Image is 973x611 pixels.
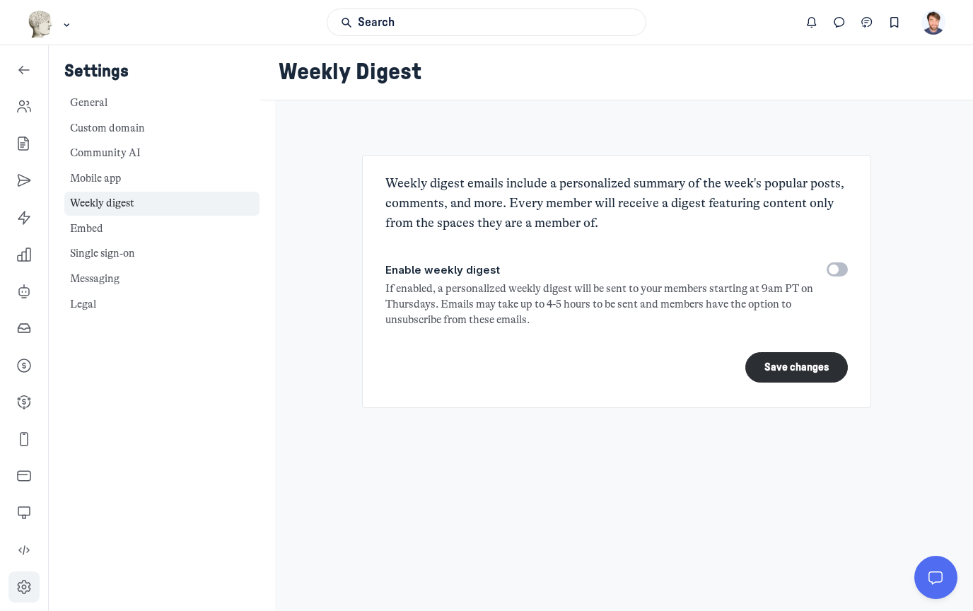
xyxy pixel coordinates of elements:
[327,8,646,36] button: Search
[260,45,973,100] header: Page Header
[385,281,815,327] div: If enabled, a personalized weekly digest will be sent to your members starting at 9am PT on Thurs...
[914,556,957,598] button: Circle support widget
[64,91,260,116] a: General
[64,141,260,166] a: Community AI
[64,242,260,267] a: Single sign-on
[274,100,959,445] main: Main Content
[64,267,260,292] a: Messaging
[28,11,54,38] img: Museums as Progress logo
[385,262,500,279] span: Enable weekly digest
[64,61,260,82] h5: Settings
[853,8,881,36] button: Chat threads
[880,8,908,36] button: Bookmarks
[28,9,74,40] button: Museums as Progress logo
[826,8,853,36] button: Direct messages
[279,59,943,86] h1: Weekly Digest
[745,352,848,383] button: Save changes
[798,8,826,36] button: Notifications
[64,216,260,241] a: Embed
[64,166,260,191] a: Mobile app
[385,174,848,233] div: Weekly digest emails include a personalized summary of the week's popular posts, comments, and mo...
[921,10,946,35] button: User menu options
[64,116,260,141] a: Custom domain
[64,192,260,216] a: Weekly digest
[64,292,260,317] a: Legal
